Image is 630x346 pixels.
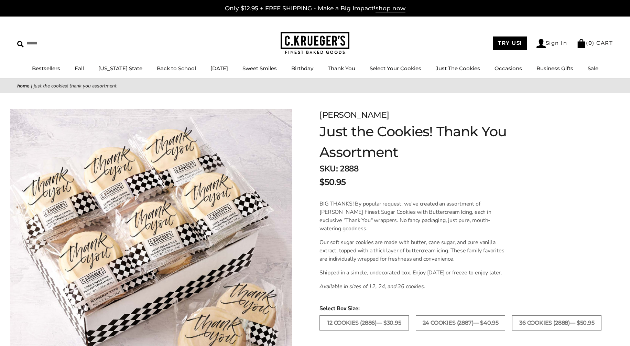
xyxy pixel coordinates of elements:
img: Search [17,41,24,48]
a: Business Gifts [536,65,573,72]
a: Thank You [328,65,355,72]
a: Select Your Cookies [370,65,421,72]
a: Sale [588,65,598,72]
a: Occasions [495,65,522,72]
a: Home [17,83,30,89]
a: [US_STATE] State [98,65,142,72]
h1: Just the Cookies! Thank You Assortment [319,121,539,162]
p: BIG THANKS! By popular request, we've created an assortment of [PERSON_NAME] Finest Sugar Cookies... [319,200,508,233]
a: Birthday [291,65,313,72]
img: Bag [577,39,586,48]
img: C.KRUEGER'S [281,32,349,54]
p: Our soft sugar cookies are made with butter, cane sugar, and pure vanilla extract, topped with a ... [319,238,508,263]
strong: SKU: [319,163,338,174]
label: 12 COOKIES (2886)— $30.95 [319,315,409,331]
span: Select Box Size: [319,304,613,313]
a: (0) CART [577,40,613,46]
a: Sweet Smiles [242,65,277,72]
label: 24 COOKIES (2887)— $40.95 [416,315,505,331]
a: TRY US! [493,36,527,50]
span: 2888 [340,163,358,174]
a: Only $12.95 + FREE SHIPPING - Make a Big Impact!shop now [225,5,405,12]
span: 0 [588,40,593,46]
span: Just the Cookies! Thank You Assortment [34,83,117,89]
a: Bestsellers [32,65,60,72]
input: Search [17,38,99,49]
span: $50.95 [319,176,346,188]
span: shop now [376,5,405,12]
nav: breadcrumbs [17,82,613,90]
label: 36 COOKIES (2888)— $50.95 [512,315,601,331]
img: Account [536,39,546,48]
a: Fall [75,65,84,72]
div: [PERSON_NAME] [319,109,539,121]
a: Back to School [157,65,196,72]
a: [DATE] [210,65,228,72]
a: Just The Cookies [436,65,480,72]
p: Shipped in a simple, undecorated box. Enjoy [DATE] or freeze to enjoy later. [319,269,508,277]
span: | [31,83,32,89]
a: Sign In [536,39,567,48]
em: Available in sizes of 12, 24, and 36 cookies. [319,283,425,290]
